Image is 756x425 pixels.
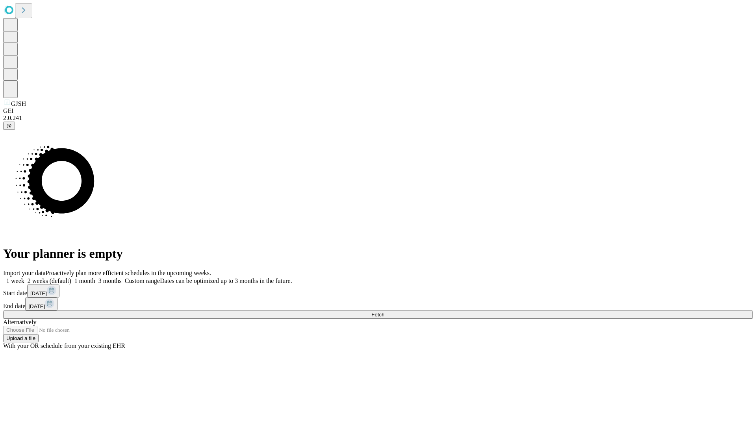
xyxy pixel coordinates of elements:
span: [DATE] [28,303,45,309]
h1: Your planner is empty [3,246,753,261]
div: GEI [3,107,753,115]
button: Upload a file [3,334,39,342]
span: 3 months [98,277,122,284]
button: Fetch [3,310,753,319]
span: Import your data [3,270,46,276]
button: [DATE] [25,297,57,310]
span: [DATE] [30,290,47,296]
span: Custom range [125,277,160,284]
button: @ [3,122,15,130]
div: End date [3,297,753,310]
span: GJSH [11,100,26,107]
span: @ [6,123,12,129]
span: 1 month [74,277,95,284]
span: 2 weeks (default) [28,277,71,284]
span: Dates can be optimized up to 3 months in the future. [160,277,292,284]
div: 2.0.241 [3,115,753,122]
span: Alternatively [3,319,36,325]
span: Proactively plan more efficient schedules in the upcoming weeks. [46,270,211,276]
span: 1 week [6,277,24,284]
div: Start date [3,285,753,297]
button: [DATE] [27,285,59,297]
span: Fetch [371,312,384,318]
span: With your OR schedule from your existing EHR [3,342,125,349]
